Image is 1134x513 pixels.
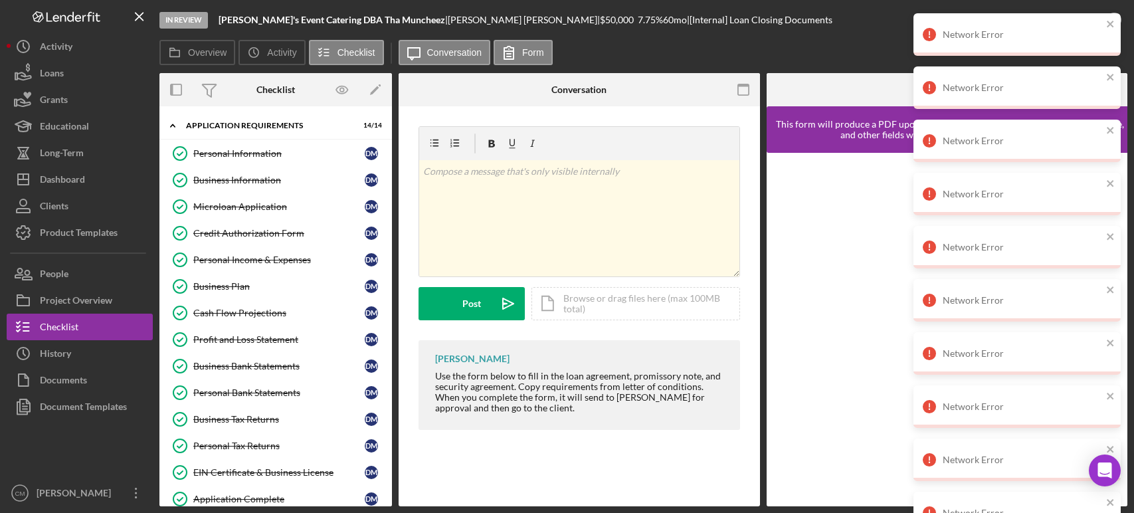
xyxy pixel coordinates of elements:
div: [PERSON_NAME] [PERSON_NAME] | [448,15,600,25]
div: D M [365,466,378,479]
div: | [219,15,448,25]
div: Checklist [40,314,78,344]
a: EIN Certificate & Business LicenseDM [166,459,385,486]
a: Personal Tax ReturnsDM [166,433,385,459]
label: Conversation [427,47,482,58]
div: D M [365,386,378,399]
label: Overview [188,47,227,58]
span: $50,000 [600,14,634,25]
button: close [1106,231,1115,244]
button: Activity [238,40,305,65]
div: Network Error [943,82,1102,93]
button: close [1106,497,1115,510]
button: Form [494,40,553,65]
div: D M [365,306,378,320]
div: | [Internal] Loan Closing Documents [687,15,832,25]
div: Documents [40,367,87,397]
div: D M [365,413,378,426]
a: Business Bank StatementsDM [166,353,385,379]
div: D M [365,492,378,506]
label: Checklist [337,47,375,58]
a: Application CompleteDM [166,486,385,512]
div: 60 mo [663,15,687,25]
div: Checklist [256,84,295,95]
b: [PERSON_NAME]'s Event Catering DBA Tha Muncheez [219,14,445,25]
button: close [1106,284,1115,297]
button: close [1106,338,1115,350]
a: Microloan ApplicationDM [166,193,385,220]
div: In Review [159,12,208,29]
button: Overview [159,40,235,65]
div: Personal Information [193,148,365,159]
button: Checklist [309,40,384,65]
button: Checklist [7,314,153,340]
a: Cash Flow ProjectionsDM [166,300,385,326]
div: Business Bank Statements [193,361,365,371]
div: This form will produce a PDF upon submission. Profile data will pre-fill, if applicable, and othe... [773,119,1128,140]
div: Business Plan [193,281,365,292]
div: Network Error [943,455,1102,465]
div: [PERSON_NAME] [435,354,510,364]
div: Network Error [943,136,1102,146]
div: Microloan Application [193,201,365,212]
div: D M [365,147,378,160]
button: close [1106,178,1115,191]
label: Activity [267,47,296,58]
div: Network Error [943,295,1102,306]
button: Conversation [399,40,491,65]
a: Business InformationDM [166,167,385,193]
text: CM [15,490,25,497]
div: Network Error [943,29,1102,40]
div: Personal Tax Returns [193,441,365,451]
button: close [1106,19,1115,31]
div: Document Templates [40,393,127,423]
div: D M [365,173,378,187]
div: [PERSON_NAME] [33,480,120,510]
div: 7.75 % [638,15,663,25]
div: EIN Certificate & Business License [193,467,365,478]
a: Personal Bank StatementsDM [166,379,385,406]
a: Personal InformationDM [166,140,385,167]
button: Documents [7,367,153,393]
div: Open Intercom Messenger [1089,455,1121,486]
a: Business Tax ReturnsDM [166,406,385,433]
button: close [1106,125,1115,138]
button: close [1106,391,1115,403]
button: close [1106,444,1115,457]
div: D M [365,227,378,240]
div: D M [365,200,378,213]
div: D M [365,280,378,293]
button: Post [419,287,525,320]
div: D M [365,333,378,346]
div: Conversation [551,84,607,95]
div: Application Complete [193,494,365,504]
div: Mark Complete [1033,7,1097,33]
